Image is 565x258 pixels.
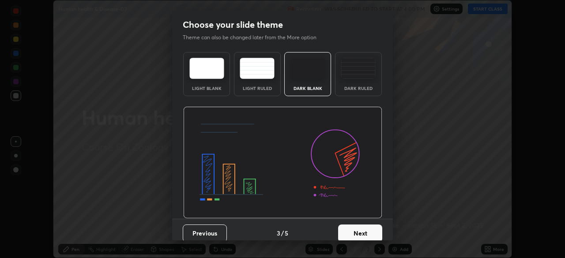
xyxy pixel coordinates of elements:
div: Light Ruled [240,86,275,90]
h4: 3 [277,228,280,238]
img: lightTheme.e5ed3b09.svg [189,58,224,79]
img: darkTheme.f0cc69e5.svg [290,58,325,79]
button: Previous [183,224,227,242]
div: Light Blank [189,86,224,90]
img: darkThemeBanner.d06ce4a2.svg [183,107,382,219]
div: Dark Blank [290,86,325,90]
button: Next [338,224,382,242]
h4: 5 [285,228,288,238]
div: Dark Ruled [341,86,376,90]
h4: / [281,228,284,238]
h2: Choose your slide theme [183,19,283,30]
img: darkRuledTheme.de295e13.svg [341,58,376,79]
p: Theme can also be changed later from the More option [183,34,326,41]
img: lightRuledTheme.5fabf969.svg [240,58,275,79]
